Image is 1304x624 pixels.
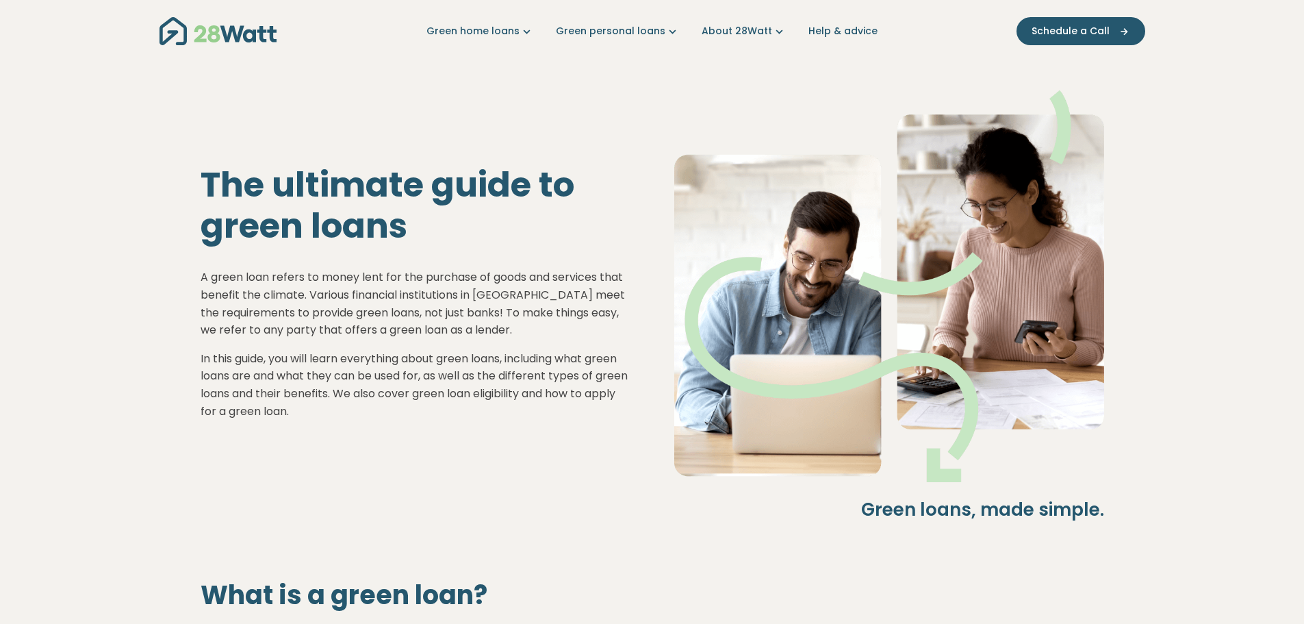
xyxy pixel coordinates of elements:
a: About 28Watt [702,24,787,38]
span: Schedule a Call [1032,24,1110,38]
p: In this guide, you will learn everything about green loans, including what green loans are and wh... [201,350,630,420]
h1: The ultimate guide to green loans [201,164,630,247]
a: Green home loans [426,24,534,38]
p: A green loan refers to money lent for the purchase of goods and services that benefit the climate... [201,269,630,338]
a: Help & advice [808,24,878,38]
nav: Main navigation [159,14,1145,49]
img: 28Watt [159,17,277,45]
h2: What is a green loan? [201,579,1104,611]
a: Green personal loans [556,24,680,38]
button: Schedule a Call [1017,17,1145,45]
h4: Green loans, made simple. [674,499,1104,522]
